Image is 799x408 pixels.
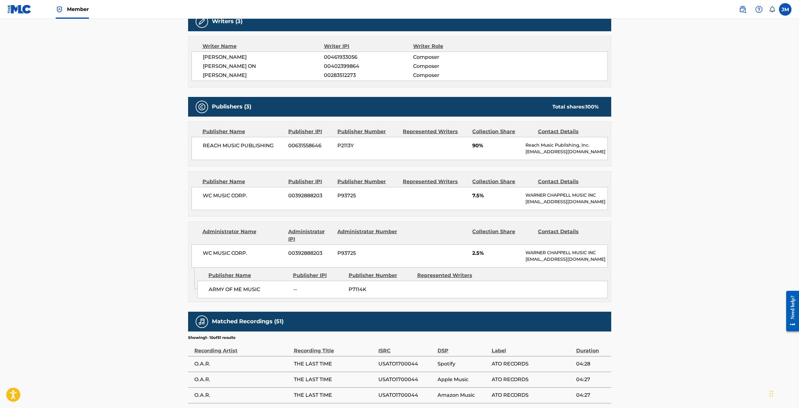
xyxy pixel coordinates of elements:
[736,3,749,16] a: Public Search
[472,142,521,149] span: 90%
[492,391,573,399] span: ATO RECORDS
[378,360,434,368] span: USATO1700044
[576,376,608,383] span: 04:27
[755,6,763,13] img: help
[202,228,284,243] div: Administrator Name
[413,63,494,70] span: Composer
[288,192,333,199] span: 00392888203
[212,18,243,25] h5: Writers (3)
[413,43,494,50] div: Writer Role
[203,249,284,257] span: WC MUSIC CORP.
[288,178,333,185] div: Publisher IPI
[769,6,775,13] div: Notifications
[403,178,468,185] div: Represented Writers
[378,391,434,399] span: USATO1700044
[586,104,599,110] span: 100 %
[576,360,608,368] span: 04:28
[337,228,398,243] div: Administrator Number
[438,376,489,383] span: Apple Music
[576,340,608,355] div: Duration
[538,128,599,135] div: Contact Details
[288,249,333,257] span: 00392888203
[525,249,607,256] p: WARNER CHAPPELL MUSIC INC
[288,128,333,135] div: Publisher IPI
[337,142,398,149] span: P2113Y
[413,72,494,79] span: Composer
[417,272,481,279] div: Represented Writers
[349,272,412,279] div: Publisher Number
[203,63,324,70] span: [PERSON_NAME] ON
[324,63,413,70] span: 00402399864
[337,249,398,257] span: P93725
[472,228,533,243] div: Collection Share
[294,340,375,355] div: Recording Title
[202,128,284,135] div: Publisher Name
[438,340,489,355] div: DSP
[198,18,206,25] img: Writers
[56,6,63,13] img: Top Rightsholder
[203,192,284,199] span: WC MUSIC CORP.
[212,103,251,110] h5: Publishers (3)
[779,3,791,16] div: User Menu
[67,6,89,13] span: Member
[293,286,344,293] span: --
[525,142,607,149] p: Reach Music Publishing, Inc.
[378,376,434,383] span: USATO1700044
[438,360,489,368] span: Spotify
[576,391,608,399] span: 04:27
[472,128,533,135] div: Collection Share
[413,53,494,61] span: Composer
[378,340,434,355] div: ISRC
[188,335,235,340] p: Showing 1 - 10 of 51 results
[337,192,398,199] span: P93725
[194,376,291,383] span: O.A.R.
[198,318,206,325] img: Matched Recordings
[349,286,412,293] span: P7114K
[198,103,206,111] img: Publishers
[194,391,291,399] span: O.A.R.
[324,43,413,50] div: Writer IPI
[525,192,607,199] p: WARNER CHAPPELL MUSIC INC
[753,3,765,16] div: Help
[525,199,607,205] p: [EMAIL_ADDRESS][DOMAIN_NAME]
[209,286,289,293] span: ARMY OF ME MUSIC
[194,360,291,368] span: O.A.R.
[202,178,284,185] div: Publisher Name
[525,149,607,155] p: [EMAIL_ADDRESS][DOMAIN_NAME]
[472,178,533,185] div: Collection Share
[337,128,398,135] div: Publisher Number
[525,256,607,263] p: [EMAIL_ADDRESS][DOMAIN_NAME]
[294,391,375,399] span: THE LAST TIME
[472,249,521,257] span: 2.5%
[203,53,324,61] span: [PERSON_NAME]
[538,228,599,243] div: Contact Details
[538,178,599,185] div: Contact Details
[294,376,375,383] span: THE LAST TIME
[324,53,413,61] span: 00461933056
[403,128,468,135] div: Represented Writers
[324,72,413,79] span: 00283512273
[438,391,489,399] span: Amazon Music
[472,192,521,199] span: 7.5%
[781,286,799,336] iframe: Resource Center
[194,340,291,355] div: Recording Artist
[288,142,333,149] span: 00631558646
[770,384,773,403] div: Drag
[739,6,746,13] img: search
[294,360,375,368] span: THE LAST TIME
[202,43,324,50] div: Writer Name
[492,340,573,355] div: Label
[552,103,599,111] div: Total shares:
[293,272,344,279] div: Publisher IPI
[8,5,32,14] img: MLC Logo
[208,272,288,279] div: Publisher Name
[203,142,284,149] span: REACH MUSIC PUBLISHING
[768,378,799,408] iframe: Chat Widget
[203,72,324,79] span: [PERSON_NAME]
[492,360,573,368] span: ATO RECORDS
[337,178,398,185] div: Publisher Number
[288,228,333,243] div: Administrator IPI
